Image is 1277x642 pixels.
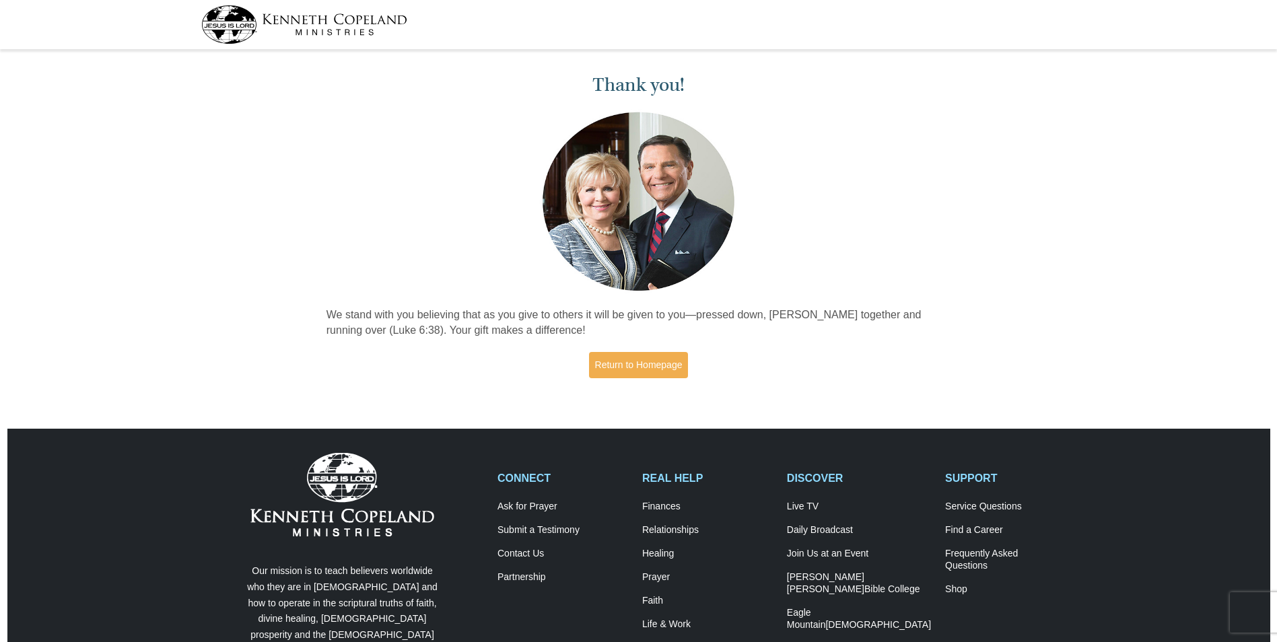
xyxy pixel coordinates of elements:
a: Shop [945,583,1076,596]
img: Kenneth and Gloria [539,109,738,294]
a: Contact Us [497,548,628,560]
img: kcm-header-logo.svg [201,5,407,44]
h2: REAL HELP [642,472,773,485]
span: Bible College [864,583,920,594]
a: Daily Broadcast [787,524,931,536]
a: Submit a Testimony [497,524,628,536]
img: Kenneth Copeland Ministries [250,453,434,536]
a: Return to Homepage [589,352,689,378]
a: Join Us at an Event [787,548,931,560]
h2: DISCOVER [787,472,931,485]
p: We stand with you believing that as you give to others it will be given to you—pressed down, [PER... [326,308,951,338]
h1: Thank you! [326,74,951,96]
a: Finances [642,501,773,513]
a: Life & Work [642,618,773,631]
a: [PERSON_NAME] [PERSON_NAME]Bible College [787,571,931,596]
h2: SUPPORT [945,472,1076,485]
a: Service Questions [945,501,1076,513]
a: Partnership [497,571,628,583]
a: Prayer [642,571,773,583]
a: Ask for Prayer [497,501,628,513]
a: Healing [642,548,773,560]
a: Live TV [787,501,931,513]
a: Eagle Mountain[DEMOGRAPHIC_DATA] [787,607,931,631]
span: [DEMOGRAPHIC_DATA] [825,619,931,630]
a: Frequently AskedQuestions [945,548,1076,572]
a: Find a Career [945,524,1076,536]
a: Faith [642,595,773,607]
h2: CONNECT [497,472,628,485]
a: Relationships [642,524,773,536]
